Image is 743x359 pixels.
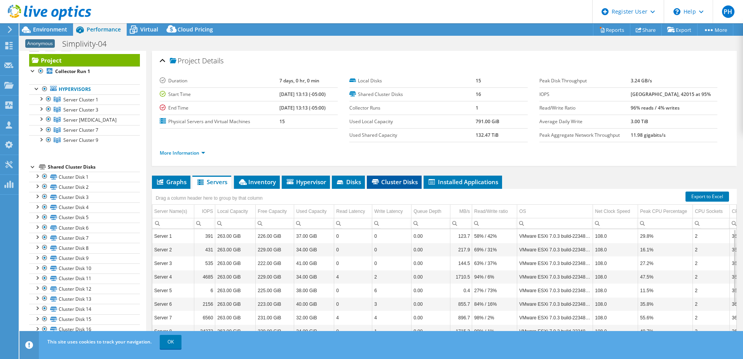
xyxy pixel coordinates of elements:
b: 15 [476,77,481,84]
td: Column Read Latency, Value 4 [334,311,372,324]
a: Cluster Disk 7 [29,233,140,243]
td: Column IOPS, Value 391 [194,229,215,243]
a: Cluster Disk 13 [29,294,140,304]
td: Column Free Capacity, Value 225.00 GiB [256,284,294,297]
td: Read/Write ratio Column [472,205,517,218]
a: Share [630,24,662,36]
td: Column CPU Sockets, Value 2 [693,311,730,324]
b: 15 [279,118,285,125]
td: Column OS, Value VMware ESXi 7.0.3 build-22348816 [517,311,593,324]
b: Collector Run 1 [55,68,90,75]
td: Column IOPS, Filter cell [194,218,215,228]
div: MB/s [459,207,470,216]
span: Cloud Pricing [178,26,213,33]
td: Column Local Capacity, Value 263.00 GiB [215,297,256,311]
td: Column Write Latency, Value 0 [372,256,412,270]
td: Free Capacity Column [256,205,294,218]
td: Column OS, Value VMware ESXi 7.0.3 build-22348816 [517,256,593,270]
div: Read/Write ratio [474,207,508,216]
td: Column Write Latency, Value 0 [372,229,412,243]
a: Cluster Disk 16 [29,324,140,335]
a: Server Cluster 5 [29,115,140,125]
td: Column Read Latency, Filter cell [334,218,372,228]
span: Inventory [238,178,276,186]
td: Column Read Latency, Value 4 [334,270,372,284]
td: Column MB/s, Value 1710.5 [450,270,472,284]
td: Read Latency Column [334,205,372,218]
td: Column Peak CPU Percentage, Value 35.8% [638,297,693,311]
td: IOPS Column [194,205,215,218]
a: Cluster Disk 11 [29,274,140,284]
span: Graphs [156,178,187,186]
td: Column Write Latency, Value 0 [372,243,412,256]
div: Shared Cluster Disks [48,162,140,172]
label: Used Local Capacity [349,118,476,125]
td: OS Column [517,205,593,218]
td: Queue Depth Column [412,205,450,218]
a: Server Cluster 3 [29,105,140,115]
td: Column Local Capacity, Value 263.00 GiB [215,270,256,284]
td: Column Net Clock Speed, Value 108.0 [593,284,638,297]
td: Column Read/Write ratio, Value 99% / 1% [472,324,517,338]
div: Server Name(s) [154,207,187,216]
td: Column IOPS, Value 431 [194,243,215,256]
td: Column Server Name(s), Value Server 4 [152,270,194,284]
td: Column MB/s, Value 896.7 [450,311,472,324]
td: Column Write Latency, Value 3 [372,297,412,311]
label: Local Disks [349,77,476,85]
span: Disks [336,178,361,186]
label: Read/Write Ratio [539,104,631,112]
td: Column Server Name(s), Value Server 2 [152,243,194,256]
td: Column IOPS, Value 6 [194,284,215,297]
td: Column Queue Depth, Value 0.00 [412,270,450,284]
label: Physical Servers and Virtual Machines [160,118,279,125]
span: Performance [87,26,121,33]
td: Column Server Name(s), Value Server 7 [152,311,194,324]
td: Column Server Name(s), Value Server 8 [152,324,194,338]
span: Server Cluster 3 [63,106,98,113]
td: Column IOPS, Value 2156 [194,297,215,311]
td: Column Server Name(s), Value Server 5 [152,284,194,297]
td: Column Net Clock Speed, Value 108.0 [593,311,638,324]
td: Column Queue Depth, Value 0.00 [412,256,450,270]
td: Column Read Latency, Value 0 [334,256,372,270]
span: Anonymous [25,39,55,48]
td: Column Read/Write ratio, Value 98% / 2% [472,311,517,324]
b: 791.00 GiB [476,118,499,125]
td: Column Used Capacity, Filter cell [294,218,334,228]
td: Column CPU Sockets, Value 2 [693,243,730,256]
td: Column OS, Value VMware ESXi 7.0.3 build-22348816 [517,324,593,338]
td: Column Read Latency, Value 0 [334,229,372,243]
td: Column Server Name(s), Filter cell [152,218,194,228]
span: Server Cluster 9 [63,137,98,143]
td: Column CPU Sockets, Value 2 [693,297,730,311]
a: Cluster Disk 6 [29,223,140,233]
td: Column Peak CPU Percentage, Value 47.5% [638,270,693,284]
a: Cluster Disk 12 [29,284,140,294]
td: Column Local Capacity, Value 263.00 GiB [215,324,256,338]
a: Cluster Disk 1 [29,172,140,182]
span: Environment [33,26,67,33]
td: Column Used Capacity, Value 32.00 GiB [294,311,334,324]
td: Column Read/Write ratio, Value 27% / 73% [472,284,517,297]
div: Peak CPU Percentage [640,207,687,216]
td: Used Capacity Column [294,205,334,218]
td: Column Local Capacity, Value 263.00 GiB [215,243,256,256]
td: Column Read/Write ratio, Value 94% / 6% [472,270,517,284]
b: 3.24 GB/s [631,77,652,84]
div: Drag a column header here to group by that column [154,193,265,204]
label: Start Time [160,91,279,98]
td: Column Read Latency, Value 0 [334,284,372,297]
td: Column Local Capacity, Value 263.00 GiB [215,284,256,297]
td: Column Net Clock Speed, Value 108.0 [593,256,638,270]
td: Column Write Latency, Value 4 [372,311,412,324]
td: Column Free Capacity, Value 226.00 GiB [256,229,294,243]
b: [GEOGRAPHIC_DATA], 42015 at 95% [631,91,711,98]
div: IOPS [202,207,213,216]
div: OS [519,207,526,216]
div: Queue Depth [413,207,441,216]
span: This site uses cookies to track your navigation. [47,338,152,345]
span: Servers [196,178,227,186]
td: Column Read/Write ratio, Filter cell [472,218,517,228]
a: Hypervisors [29,84,140,94]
